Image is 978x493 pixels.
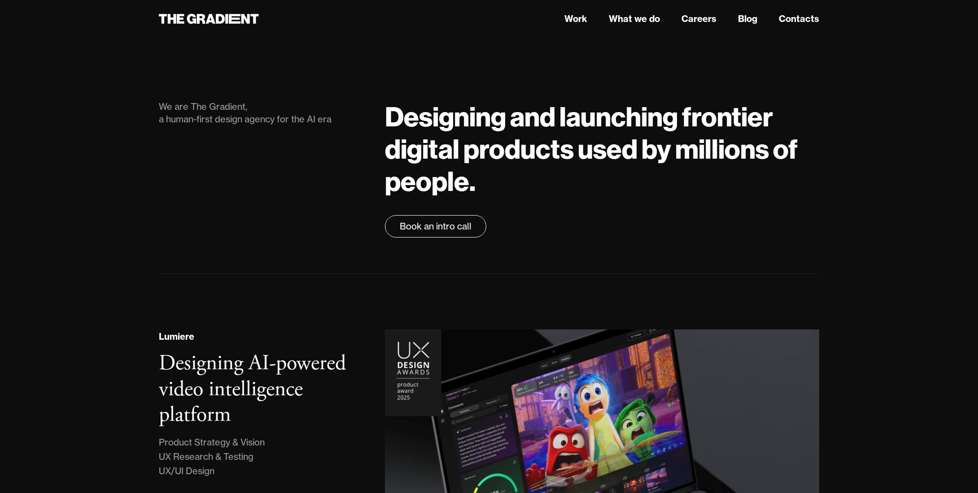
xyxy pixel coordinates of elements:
a: Work [564,12,587,26]
a: Book an intro call [385,215,486,238]
a: Blog [738,12,757,26]
div: We are The Gradient, a human-first design agency for the AI era [159,100,367,125]
div: Lumiere [159,330,194,343]
a: Contacts [779,12,819,26]
a: What we do [609,12,660,26]
div: Product Strategy & Vision UX Research & Testing UX/UI Design [159,435,265,478]
a: Careers [681,12,716,26]
h3: Designing AI-powered video intelligence platform [159,350,346,428]
h1: Designing and launching frontier digital products used by millions of people. [385,100,819,197]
